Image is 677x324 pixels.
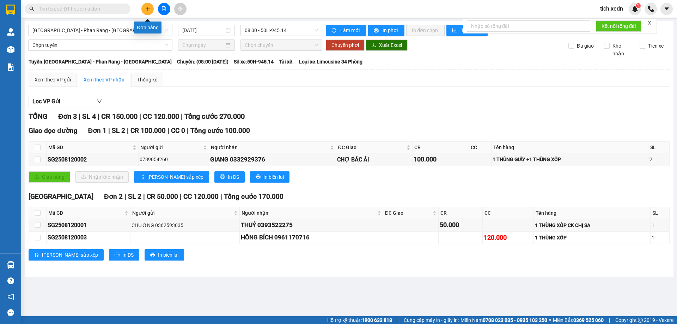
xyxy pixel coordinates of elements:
[245,25,318,36] span: 08:00 - 50H-945.14
[161,6,166,11] span: file-add
[32,97,60,106] span: Lọc VP Gửi
[549,319,551,322] span: ⚪️
[385,209,431,217] span: ĐC Giao
[130,127,166,135] span: CR 100.000
[338,143,405,151] span: ĐC Giao
[484,233,532,243] div: 120.000
[326,39,365,51] button: Chuyển phơi
[379,41,402,49] span: Xuất Excel
[29,112,48,121] span: TỔNG
[137,76,157,84] div: Thống kê
[632,6,638,12] img: icon-new-feature
[648,142,670,153] th: SL
[48,233,129,242] div: SG2508120003
[167,127,169,135] span: |
[553,316,604,324] span: Miền Bắc
[648,6,654,12] img: phone-icon
[337,155,411,164] div: CHỢ BÁC ÁI
[48,209,123,217] span: Mã GD
[331,28,337,33] span: sync
[29,6,34,11] span: search
[220,192,222,201] span: |
[440,220,481,230] div: 50.000
[132,209,232,217] span: Người gửi
[143,192,145,201] span: |
[638,318,643,323] span: copyright
[397,316,398,324] span: |
[660,3,673,15] button: caret-down
[6,5,15,15] img: logo-vxr
[645,42,666,50] span: Trên xe
[7,261,14,269] img: warehouse-icon
[145,249,184,261] button: printerIn biên lai
[32,25,168,36] span: Sài Gòn - Phan Rang - Ninh Sơn
[75,171,129,183] button: downloadNhập kho nhận
[147,173,203,181] span: [PERSON_NAME] sắp xếp
[171,127,185,135] span: CC 0
[47,219,130,231] td: SG2508120001
[134,22,161,33] div: Đơn hàng
[574,42,597,50] span: Đã giao
[535,221,649,229] div: 1 THÙNG XỐP CK CHỊ SA
[183,192,219,201] span: CC 120.000
[483,317,547,323] strong: 0708 023 035 - 0935 103 250
[446,25,488,36] button: bar-chartThống kê
[82,112,96,121] span: SL 4
[664,6,670,12] span: caret-down
[174,3,187,15] button: aim
[647,20,652,25] span: close
[143,112,179,121] span: CC 120.000
[452,28,458,33] span: bar-chart
[47,232,130,244] td: SG2508120003
[140,143,201,151] span: Người gửi
[594,4,629,13] span: tich.xedn
[7,277,14,284] span: question-circle
[158,251,178,259] span: In biên lai
[413,142,469,153] th: CR
[327,316,392,324] span: Hỗ trợ kỹ thuật:
[147,192,178,201] span: CR 50.000
[7,63,14,71] img: solution-icon
[182,41,224,49] input: Chọn ngày
[368,25,404,36] button: printerIn phơi
[108,127,110,135] span: |
[299,58,362,66] span: Loại xe: Limousine 34 Phòng
[211,143,329,151] span: Người nhận
[374,28,380,33] span: printer
[140,174,145,180] span: sort-ascending
[184,112,245,121] span: Tổng cước 270.000
[242,209,376,217] span: Người nhận
[637,3,639,8] span: 1
[29,171,70,183] button: uploadGiao hàng
[263,173,284,181] span: In biên lai
[132,221,238,229] div: CHƯƠNG 0362593035
[182,26,224,34] input: 12/08/2025
[7,293,14,300] span: notification
[596,20,641,32] button: Kết nối tổng đài
[250,171,289,183] button: printerIn biên lai
[34,252,39,258] span: sort-ascending
[109,249,139,261] button: printerIn DS
[414,154,467,164] div: 100.000
[461,316,547,324] span: Miền Nam
[214,171,245,183] button: printerIn DS
[483,207,534,219] th: CC
[29,127,78,135] span: Giao dọc đường
[636,3,641,8] sup: 1
[279,58,294,66] span: Tài xế:
[42,251,98,259] span: [PERSON_NAME] sắp xếp
[649,155,668,163] div: 2
[467,20,590,32] input: Nhập số tổng đài
[124,192,126,201] span: |
[493,155,647,163] div: 1 THÙNG GIẤY +1 THÙNG XỐP
[340,26,361,34] span: Làm mới
[469,142,492,153] th: CC
[115,252,120,258] span: printer
[190,127,250,135] span: Tổng cước 100.000
[101,112,138,121] span: CR 150.000
[535,234,649,242] div: 1 THÙNG XỐP
[177,58,228,66] span: Chuyến: (08:00 [DATE])
[652,221,668,229] div: 1
[139,112,141,121] span: |
[134,171,209,183] button: sort-ascending[PERSON_NAME] sắp xếp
